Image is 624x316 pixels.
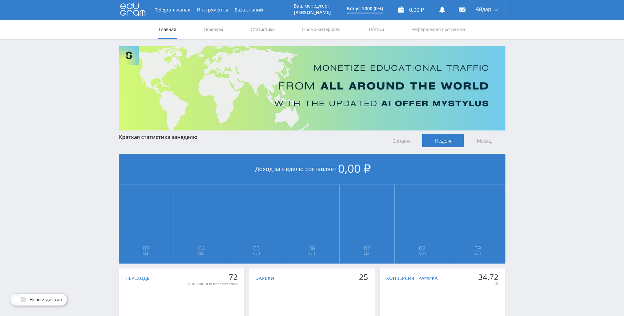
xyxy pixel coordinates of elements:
p: [PERSON_NAME] [294,10,331,15]
span: Айдар [476,7,491,12]
span: 0,00 ₽ [338,161,371,176]
a: Потоки [368,20,385,39]
span: Новый дизайн [29,297,62,302]
div: % [478,281,499,286]
a: Промо-материалы [301,20,342,39]
div: уникальных посетителей [188,281,238,286]
a: Статистика [250,20,275,39]
a: Главная [158,20,177,39]
span: Неделя [422,134,464,147]
span: Месяц [464,134,505,147]
div: 25 [359,272,368,282]
span: 04 [174,246,229,251]
span: неделю [177,133,198,141]
span: Сен [174,251,229,256]
span: 06 [285,246,339,251]
div: Доход за неделю составляет [119,154,505,185]
div: Заявки [256,276,274,281]
span: 05 [230,246,284,251]
div: Переходы [125,276,151,281]
span: Сен [230,251,284,256]
a: Офферы [203,20,224,39]
span: Сен [395,251,449,256]
span: Сен [450,251,505,256]
span: 03 [119,246,174,251]
span: Сен [285,251,339,256]
p: Ваш менеджер: [294,3,331,9]
div: Краткая статистика за [119,134,374,140]
span: Сен [340,251,394,256]
div: Конверсия трафика [386,276,438,281]
img: Banner [119,46,505,130]
div: 72 [188,272,238,282]
span: 08 [395,246,449,251]
a: Реферальная программа [411,20,466,39]
span: 07 [340,246,394,251]
p: Бонус 3000 (0%) [347,6,383,11]
div: 34.72 [478,272,499,282]
span: Сен [119,251,174,256]
span: 09 [450,246,505,251]
span: Сегодня [381,134,422,147]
